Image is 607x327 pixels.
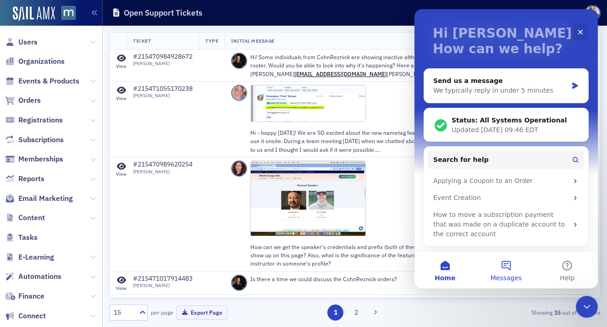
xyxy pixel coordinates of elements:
h1: Open Support Tickets [124,7,203,18]
a: Organizations [5,56,65,67]
strong: 15 [552,308,562,316]
a: Reports [5,174,44,184]
a: Finance [5,291,44,301]
span: [DATE] [488,298,507,306]
p: Hi! Some individuals from CohnReznick are showing inactive although they are part of a roster. Wo... [250,53,475,78]
span: Content [18,213,45,223]
a: Events & Products [5,76,79,86]
a: Connect [5,311,46,321]
div: Showing out of items [443,308,601,316]
div: View [116,95,127,101]
span: [DATE] [537,298,556,306]
div: [DOMAIN_NAME] [528,9,579,17]
a: E-Learning [5,252,54,262]
iframe: Intercom live chat [414,9,598,288]
span: Registrations [18,115,63,125]
span: Organizations [18,56,65,67]
iframe: Intercom live chat [576,296,598,318]
span: Finance [18,291,44,301]
div: #215471017914483 [133,275,193,283]
div: [PERSON_NAME] [133,283,193,288]
img: SailAMX [13,6,55,21]
span: Automations [18,272,61,282]
span: Events & Products [18,76,79,86]
div: View [116,171,127,177]
a: [EMAIL_ADDRESS][DOMAIN_NAME] [294,70,387,78]
a: Automations [5,272,61,282]
img: SailAMX [61,6,76,20]
span: Orders [18,95,41,105]
span: Initial Message [231,38,275,44]
a: Memberships [5,154,63,164]
div: #215470989620254 [133,161,193,169]
div: #215471055170238 [133,85,193,93]
div: View [116,63,127,69]
a: Subscriptions [5,135,64,145]
span: Connect [18,311,46,321]
button: 2 [348,305,364,321]
a: Tasks [5,233,38,243]
a: Content [5,213,45,223]
div: [PERSON_NAME] [133,93,193,99]
div: Support [482,9,514,17]
span: Subscriptions [18,135,64,145]
a: Orders [5,95,41,105]
div: View [116,285,127,291]
a: Registrations [5,115,63,125]
img: image.png [250,85,366,122]
a: Users [5,37,38,47]
label: per page [151,308,173,316]
div: #215470984928672 [133,53,193,61]
span: Memberships [18,154,63,164]
button: Export Page [177,305,227,320]
a: View Homepage [55,6,76,22]
span: E-Learning [18,252,54,262]
div: 15 [114,308,134,317]
div: [PERSON_NAME] [133,169,193,175]
span: Email Marketing [18,194,73,204]
img: Screenshot+2025-09-24+at+4_22_36%E2%80%AFPM.png [250,161,366,236]
a: Email Marketing [5,194,73,204]
span: Profile [585,5,601,21]
p: How can we get the speaker's credentials and prefix (both of these speakers are Dr.s) to show up ... [250,243,475,268]
span: Tasks [18,233,38,243]
span: Type [205,38,218,44]
div: [PERSON_NAME] [133,61,193,67]
button: 1 [327,305,343,321]
p: Is there a time we could discuss the CohnReznick orders? [250,275,475,283]
p: Hi - happy [DATE]! We are SO excited about the new nametag feature and can't wait to use it onsit... [250,128,475,154]
span: Reports [18,174,44,184]
span: Users [18,37,38,47]
span: Ticket [133,38,151,44]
